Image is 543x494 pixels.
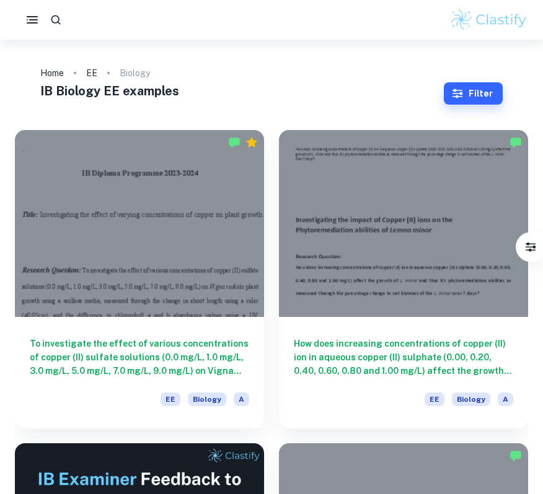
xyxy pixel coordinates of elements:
span: EE [425,392,444,406]
span: A [234,392,249,406]
span: A [498,392,513,406]
h6: How does increasing concentrations of copper (II) ion in aqueous copper (II) sulphate (0.00, 0.20... [294,337,513,378]
button: Filter [444,82,503,105]
div: Premium [245,136,258,149]
a: Home [40,64,64,82]
p: Biology [120,66,150,80]
span: Biology [188,392,226,406]
h6: To investigate the effect of various concentrations of copper (II) sulfate solutions (0.0 mg/L, 1... [30,337,249,378]
a: How does increasing concentrations of copper (II) ion in aqueous copper (II) sulphate (0.00, 0.20... [279,130,528,428]
img: Marked [510,449,522,462]
img: Marked [228,136,241,149]
img: Clastify logo [449,7,528,32]
a: To investigate the effect of various concentrations of copper (II) sulfate solutions (0.0 mg/L, 1... [15,130,264,428]
span: EE [161,392,180,406]
span: Biology [452,392,490,406]
button: Filter [518,235,543,259]
a: EE [86,64,97,82]
img: Marked [510,136,522,149]
h1: IB Biology EE examples [40,82,443,100]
